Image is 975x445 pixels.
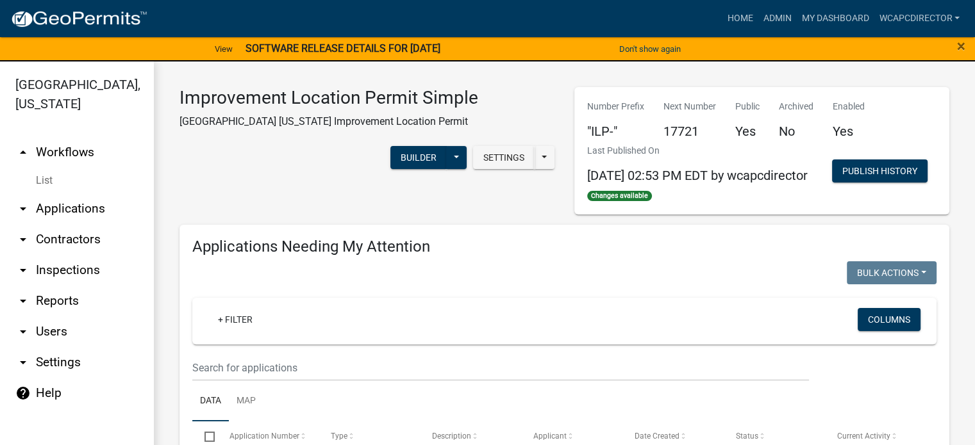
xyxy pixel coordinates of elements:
[722,6,758,31] a: Home
[229,381,263,422] a: Map
[735,124,760,139] h5: Yes
[15,263,31,278] i: arrow_drop_down
[736,432,758,441] span: Status
[15,201,31,216] i: arrow_drop_down
[208,308,263,331] a: + Filter
[779,100,813,113] p: Archived
[587,168,808,183] span: [DATE] 02:53 PM EDT by wcapcdirector
[832,166,928,177] wm-modal-confirm: Workflow Publish History
[15,232,31,247] i: arrow_drop_down
[758,6,796,31] a: Admin
[15,324,31,339] i: arrow_drop_down
[179,114,478,129] p: [GEOGRAPHIC_DATA] [US_STATE] Improvement Location Permit
[796,6,874,31] a: My Dashboard
[587,144,808,158] p: Last Published On
[779,124,813,139] h5: No
[192,355,809,381] input: Search for applications
[663,100,716,113] p: Next Number
[587,100,644,113] p: Number Prefix
[957,37,965,55] span: ×
[15,293,31,309] i: arrow_drop_down
[858,308,921,331] button: Columns
[587,191,653,201] span: Changes available
[229,432,299,441] span: Application Number
[635,432,679,441] span: Date Created
[663,124,716,139] h5: 17721
[432,432,471,441] span: Description
[957,38,965,54] button: Close
[192,381,229,422] a: Data
[246,42,440,54] strong: SOFTWARE RELEASE DETAILS FOR [DATE]
[15,385,31,401] i: help
[192,238,937,256] h4: Applications Needing My Attention
[179,87,478,109] h3: Improvement Location Permit Simple
[735,100,760,113] p: Public
[614,38,686,60] button: Don't show again
[832,159,928,182] button: Publish History
[833,124,865,139] h5: Yes
[210,38,238,60] a: View
[874,6,965,31] a: wcapcdirector
[847,261,937,284] button: Bulk Actions
[15,145,31,160] i: arrow_drop_up
[833,100,865,113] p: Enabled
[390,146,447,169] button: Builder
[533,432,567,441] span: Applicant
[15,355,31,370] i: arrow_drop_down
[837,432,890,441] span: Current Activity
[473,146,535,169] button: Settings
[331,432,347,441] span: Type
[587,124,644,139] h5: "ILP-"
